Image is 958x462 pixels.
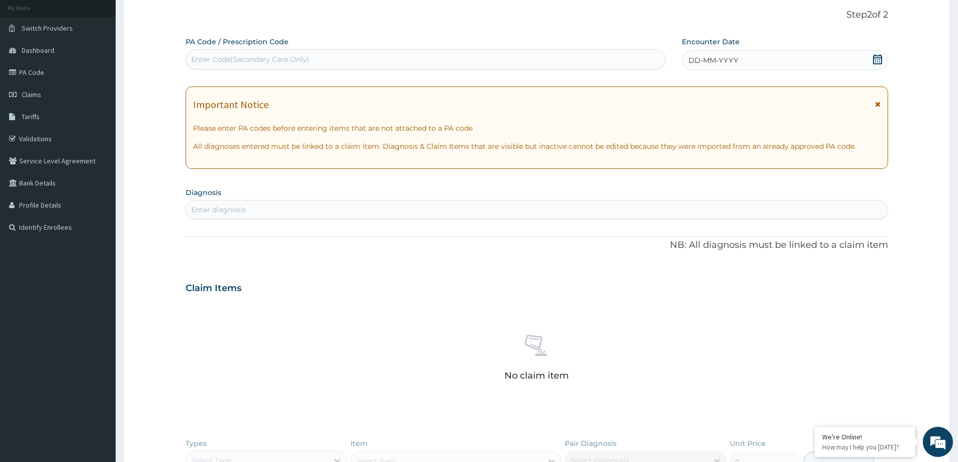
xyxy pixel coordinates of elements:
[682,37,740,47] label: Encounter Date
[191,205,246,215] div: Enter diagnosis
[822,432,908,441] div: We're Online!
[193,99,269,110] h1: Important Notice
[22,90,41,99] span: Claims
[22,24,73,33] span: Switch Providers
[822,443,908,451] p: How may I help you today?
[186,283,241,294] h3: Claim Items
[19,50,41,75] img: d_794563401_company_1708531726252_794563401
[186,37,289,47] label: PA Code / Prescription Code
[5,274,192,310] textarea: Type your message and hit 'Enter'
[193,123,881,133] p: Please enter PA codes before entering items that are not attached to a PA code
[165,5,189,29] div: Minimize live chat window
[186,239,888,252] p: NB: All diagnosis must be linked to a claim item
[52,56,169,69] div: Chat with us now
[58,127,139,228] span: We're online!
[22,46,54,55] span: Dashboard
[504,371,569,381] p: No claim item
[186,10,888,21] p: Step 2 of 2
[688,55,738,65] span: DD-MM-YYYY
[191,54,309,64] div: Enter Code(Secondary Care Only)
[193,141,881,151] p: All diagnoses entered must be linked to a claim item. Diagnosis & Claim Items that are visible bu...
[186,188,221,198] label: Diagnosis
[22,112,40,121] span: Tariffs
